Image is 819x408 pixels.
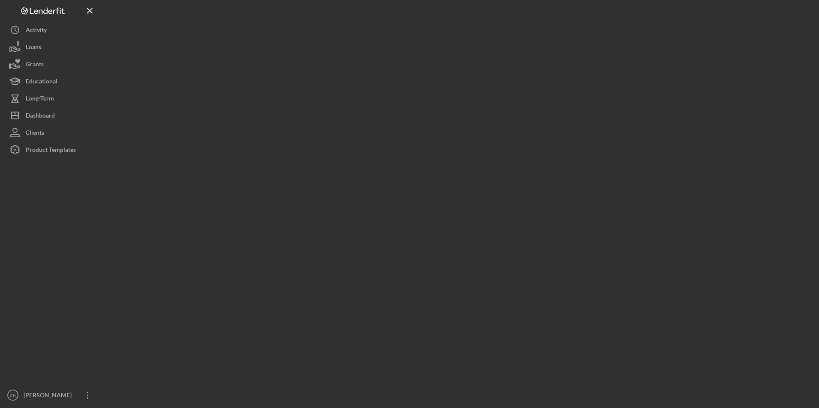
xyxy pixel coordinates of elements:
text: CH [10,393,16,398]
div: Long-Term [26,90,54,109]
button: Long-Term [4,90,99,107]
div: Grants [26,56,44,75]
button: Dashboard [4,107,99,124]
button: Activity [4,21,99,38]
div: Educational [26,73,57,92]
div: [PERSON_NAME] [21,387,77,406]
div: Dashboard [26,107,55,126]
button: Product Templates [4,141,99,158]
button: Grants [4,56,99,73]
button: CH[PERSON_NAME] [4,387,99,404]
div: Clients [26,124,44,143]
button: Loans [4,38,99,56]
div: Activity [26,21,47,41]
button: Educational [4,73,99,90]
button: Clients [4,124,99,141]
div: Product Templates [26,141,76,160]
div: Loans [26,38,41,58]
